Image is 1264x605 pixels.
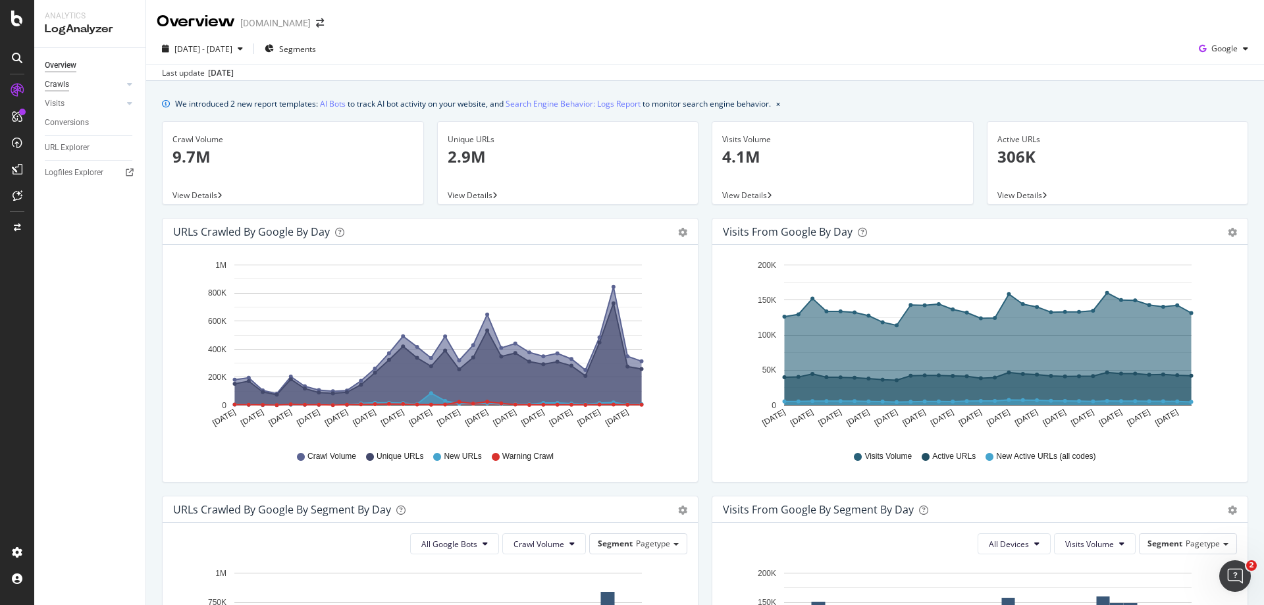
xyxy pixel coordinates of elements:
[444,451,481,462] span: New URLs
[173,225,330,238] div: URLs Crawled by Google by day
[267,408,294,428] text: [DATE]
[997,190,1042,201] span: View Details
[448,145,689,168] p: 2.9M
[1054,533,1136,554] button: Visits Volume
[513,539,564,550] span: Crawl Volume
[772,401,776,410] text: 0
[758,261,776,270] text: 200K
[758,569,776,578] text: 200K
[408,408,434,428] text: [DATE]
[173,255,683,438] svg: A chart.
[760,408,787,428] text: [DATE]
[502,451,554,462] span: Warning Crawl
[172,190,217,201] span: View Details
[1147,538,1182,549] span: Segment
[157,38,248,59] button: [DATE] - [DATE]
[932,451,976,462] span: Active URLs
[45,116,89,130] div: Conversions
[502,533,586,554] button: Crawl Volume
[351,408,377,428] text: [DATE]
[604,408,630,428] text: [DATE]
[172,145,413,168] p: 9.7M
[240,16,311,30] div: [DOMAIN_NAME]
[996,451,1095,462] span: New Active URLs (all codes)
[789,408,815,428] text: [DATE]
[45,166,103,180] div: Logfiles Explorer
[45,59,76,72] div: Overview
[548,408,574,428] text: [DATE]
[598,538,633,549] span: Segment
[259,38,321,59] button: Segments
[1246,560,1257,571] span: 2
[997,145,1238,168] p: 306K
[636,538,670,549] span: Pagetype
[506,97,641,111] a: Search Engine Behavior: Logs Report
[723,255,1232,438] svg: A chart.
[307,451,356,462] span: Crawl Volume
[492,408,518,428] text: [DATE]
[410,533,499,554] button: All Google Bots
[1228,506,1237,515] div: gear
[864,451,912,462] span: Visits Volume
[1125,408,1151,428] text: [DATE]
[1097,408,1124,428] text: [DATE]
[323,408,350,428] text: [DATE]
[978,533,1051,554] button: All Devices
[279,43,316,55] span: Segments
[1153,408,1180,428] text: [DATE]
[208,373,226,382] text: 200K
[45,78,69,92] div: Crawls
[758,296,776,305] text: 150K
[1211,43,1238,54] span: Google
[175,97,771,111] div: We introduced 2 new report templates: to track AI bot activity on your website, and to monitor se...
[211,408,237,428] text: [DATE]
[1013,408,1040,428] text: [DATE]
[222,401,226,410] text: 0
[723,225,853,238] div: Visits from Google by day
[239,408,265,428] text: [DATE]
[722,190,767,201] span: View Details
[901,408,927,428] text: [DATE]
[45,22,135,37] div: LogAnalyzer
[985,408,1011,428] text: [DATE]
[1065,539,1114,550] span: Visits Volume
[45,78,123,92] a: Crawls
[45,97,123,111] a: Visits
[929,408,955,428] text: [DATE]
[208,345,226,354] text: 400K
[722,145,963,168] p: 4.1M
[1194,38,1253,59] button: Google
[773,94,783,113] button: close banner
[463,408,490,428] text: [DATE]
[215,569,226,578] text: 1M
[957,408,984,428] text: [DATE]
[845,408,871,428] text: [DATE]
[45,116,136,130] a: Conversions
[722,134,963,145] div: Visits Volume
[379,408,406,428] text: [DATE]
[172,134,413,145] div: Crawl Volume
[208,67,234,79] div: [DATE]
[1186,538,1220,549] span: Pagetype
[519,408,546,428] text: [DATE]
[377,451,423,462] span: Unique URLs
[157,11,235,33] div: Overview
[45,11,135,22] div: Analytics
[208,289,226,298] text: 800K
[448,190,492,201] span: View Details
[678,506,687,515] div: gear
[45,166,136,180] a: Logfiles Explorer
[162,97,1248,111] div: info banner
[208,317,226,326] text: 600K
[162,67,234,79] div: Last update
[45,97,65,111] div: Visits
[316,18,324,28] div: arrow-right-arrow-left
[295,408,321,428] text: [DATE]
[989,539,1029,550] span: All Devices
[873,408,899,428] text: [DATE]
[1069,408,1095,428] text: [DATE]
[435,408,461,428] text: [DATE]
[1041,408,1068,428] text: [DATE]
